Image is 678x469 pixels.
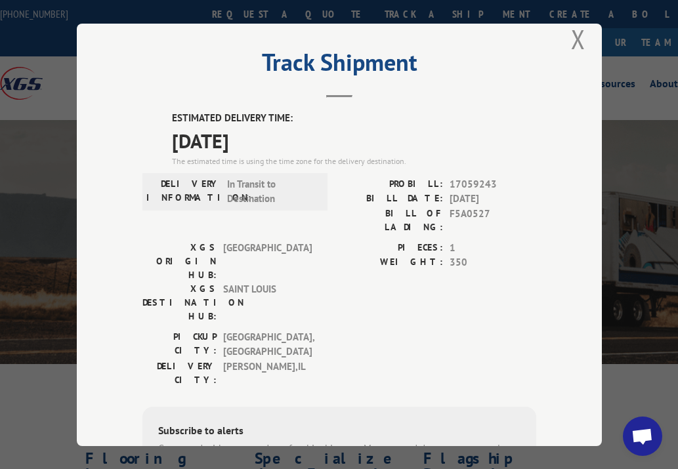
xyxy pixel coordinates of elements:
span: 1 [450,240,536,255]
span: 350 [450,255,536,270]
h2: Track Shipment [142,53,536,78]
span: [GEOGRAPHIC_DATA] [223,240,312,281]
span: F5A0527 [450,206,536,234]
label: BILL OF LADING: [339,206,443,234]
span: [GEOGRAPHIC_DATA] , [GEOGRAPHIC_DATA] [223,329,312,359]
label: PIECES: [339,240,443,255]
label: XGS DESTINATION HUB: [142,281,217,323]
button: Close modal [571,22,585,56]
label: DELIVERY CITY: [142,359,217,386]
label: PICKUP CITY: [142,329,217,359]
span: 17059243 [450,176,536,192]
label: DELIVERY INFORMATION: [146,176,221,206]
span: [DATE] [450,192,536,207]
label: BILL DATE: [339,192,443,207]
div: Subscribe to alerts [158,422,520,441]
label: XGS ORIGIN HUB: [142,240,217,281]
label: ESTIMATED DELIVERY TIME: [172,111,536,126]
span: In Transit to Destination [227,176,316,206]
span: [DATE] [172,125,536,155]
span: [PERSON_NAME] , IL [223,359,312,386]
label: PROBILL: [339,176,443,192]
span: SAINT LOUIS [223,281,312,323]
label: WEIGHT: [339,255,443,270]
div: The estimated time is using the time zone for the delivery destination. [172,155,536,167]
div: Open chat [623,417,662,456]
